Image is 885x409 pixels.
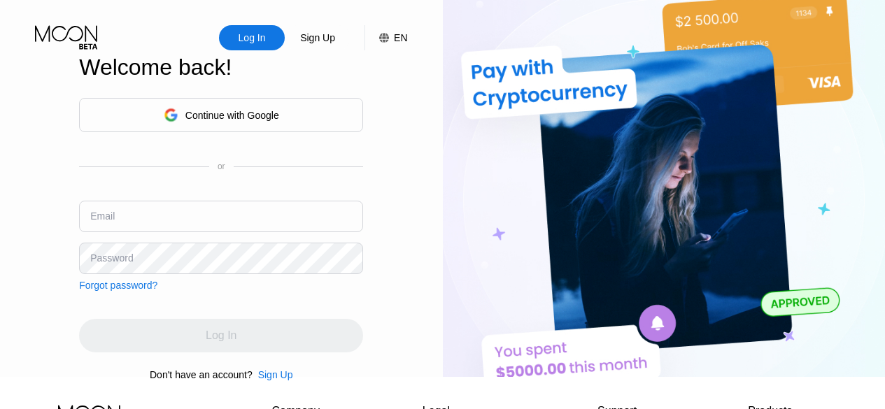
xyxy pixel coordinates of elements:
div: Sign Up [258,369,293,380]
div: Continue with Google [79,98,363,132]
div: Forgot password? [79,280,157,291]
div: Sign Up [299,31,337,45]
div: Log In [237,31,267,45]
div: Email [90,210,115,222]
div: EN [394,32,407,43]
div: Continue with Google [185,110,279,121]
div: Don't have an account? [150,369,253,380]
div: or [218,162,225,171]
div: Password [90,252,133,264]
div: Welcome back! [79,55,363,80]
div: Log In [219,25,285,50]
div: Sign Up [285,25,351,50]
div: Sign Up [253,369,293,380]
div: EN [364,25,407,50]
